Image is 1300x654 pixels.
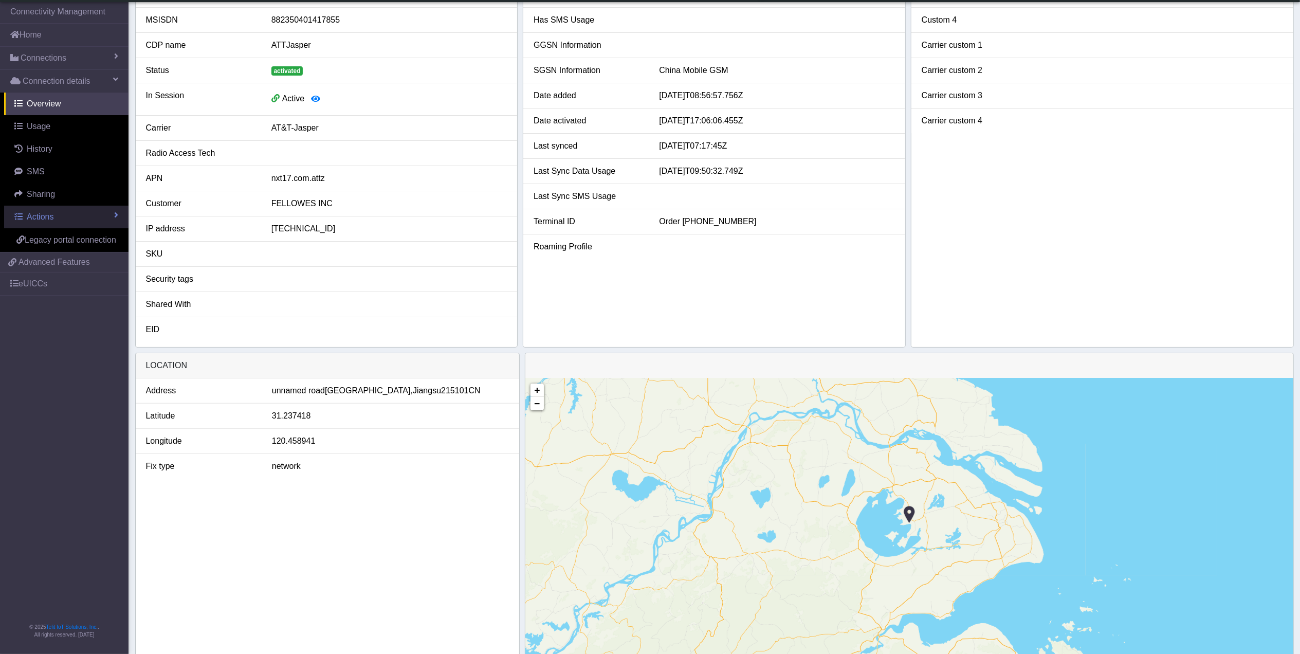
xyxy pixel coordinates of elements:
[138,298,264,311] div: Shared With
[4,206,129,228] a: Actions
[27,167,45,176] span: SMS
[526,14,651,26] div: Has SMS Usage
[264,460,517,473] div: network
[272,385,325,397] span: unnamed road
[264,197,515,210] div: FELLOWES INC
[914,89,1039,102] div: Carrier custom 3
[23,75,90,87] span: Connection details
[138,223,264,235] div: IP address
[526,115,651,127] div: Date activated
[138,273,264,285] div: Security tags
[530,397,544,410] a: Zoom out
[4,160,129,183] a: SMS
[138,39,264,51] div: CDP name
[264,122,515,134] div: AT&T-Jasper
[264,172,515,185] div: nxt17.com.attz
[271,66,303,76] span: activated
[264,14,515,26] div: 882350401417855
[138,248,264,260] div: SKU
[441,385,468,397] span: 215101
[325,385,413,397] span: [GEOGRAPHIC_DATA],
[651,115,902,127] div: [DATE]T17:06:06.455Z
[304,89,327,109] button: View session details
[138,89,264,109] div: In Session
[914,115,1039,127] div: Carrier custom 4
[138,460,264,473] div: Fix type
[138,410,264,422] div: Latitude
[138,64,264,77] div: Status
[27,212,53,221] span: Actions
[914,39,1039,51] div: Carrier custom 1
[4,115,129,138] a: Usage
[526,140,651,152] div: Last synced
[282,94,305,103] span: Active
[530,384,544,397] a: Zoom in
[138,122,264,134] div: Carrier
[4,93,129,115] a: Overview
[25,235,116,244] span: Legacy portal connection
[526,190,651,203] div: Last Sync SMS Usage
[264,39,515,51] div: ATTJasper
[526,241,651,253] div: Roaming Profile
[136,353,519,378] div: LOCATION
[651,89,902,102] div: [DATE]T08:56:57.756Z
[27,99,61,108] span: Overview
[138,14,264,26] div: MSISDN
[526,64,651,77] div: SGSN Information
[651,215,902,228] div: Order [PHONE_NUMBER]
[264,410,517,422] div: 31.237418
[138,435,264,447] div: Longitude
[526,215,651,228] div: Terminal ID
[138,172,264,185] div: APN
[138,147,264,159] div: Radio Access Tech
[413,385,441,397] span: Jiangsu
[651,140,902,152] div: [DATE]T07:17:45Z
[651,64,902,77] div: China Mobile GSM
[914,64,1039,77] div: Carrier custom 2
[264,435,517,447] div: 120.458941
[27,144,52,153] span: History
[27,122,50,131] span: Usage
[526,165,651,177] div: Last Sync Data Usage
[914,14,1039,26] div: Custom 4
[46,624,98,630] a: Telit IoT Solutions, Inc.
[651,165,902,177] div: [DATE]T09:50:32.749Z
[264,223,515,235] div: [TECHNICAL_ID]
[4,138,129,160] a: History
[4,183,129,206] a: Sharing
[138,197,264,210] div: Customer
[19,256,90,268] span: Advanced Features
[21,52,66,64] span: Connections
[138,323,264,336] div: EID
[138,385,264,397] div: Address
[27,190,55,198] span: Sharing
[469,385,481,397] span: CN
[526,39,651,51] div: GGSN Information
[526,89,651,102] div: Date added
